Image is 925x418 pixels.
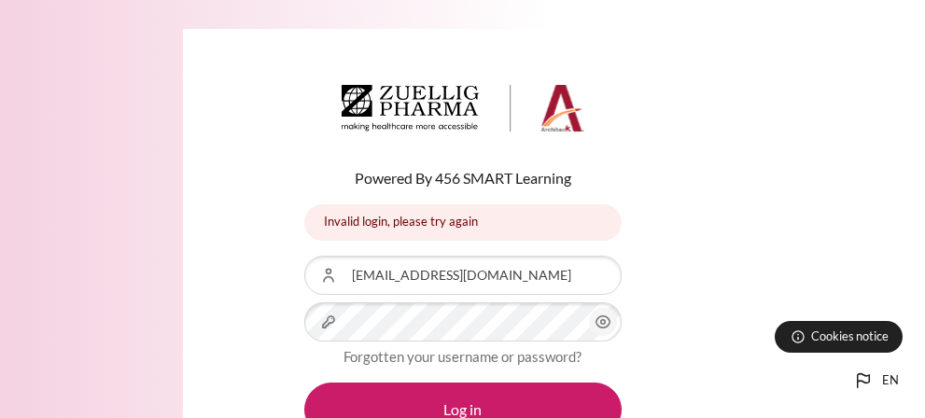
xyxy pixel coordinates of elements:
p: Powered By 456 SMART Learning [304,167,622,189]
button: Languages [845,362,906,399]
span: Cookies notice [811,327,889,345]
span: en [882,371,899,390]
input: Username or Email Address [304,256,622,295]
img: Architeck [342,85,584,132]
a: Forgotten your username or password? [343,348,582,365]
button: Cookies notice [775,321,903,353]
a: Architeck [342,85,584,139]
div: Invalid login, please try again [304,204,622,241]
